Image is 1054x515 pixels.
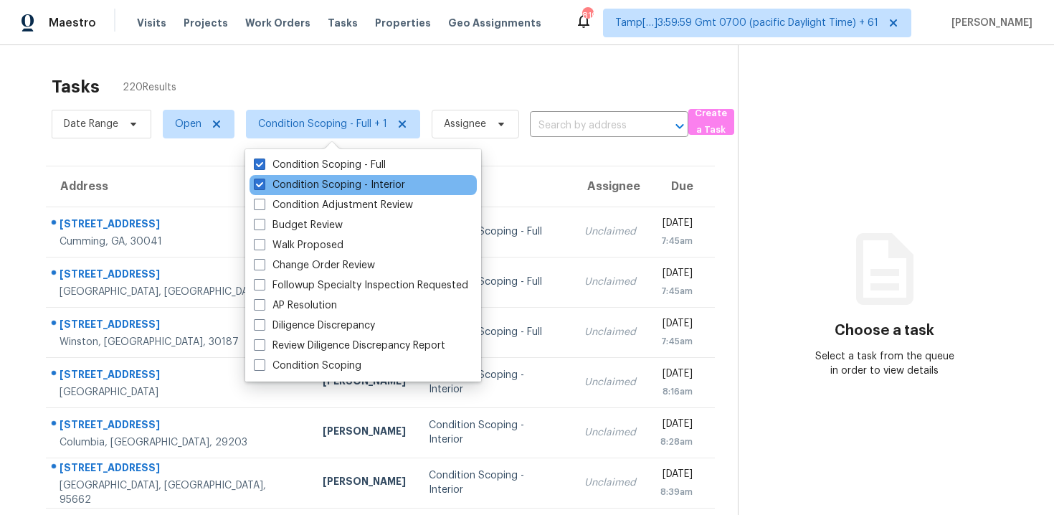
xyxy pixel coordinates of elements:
[254,339,445,353] label: Review Diligence Discrepancy Report
[444,117,486,131] span: Assignee
[52,80,100,94] h2: Tasks
[429,225,561,239] div: Condition Scoping - Full
[60,367,300,385] div: [STREET_ADDRESS]
[60,267,300,285] div: [STREET_ADDRESS]
[582,9,592,23] div: 819
[812,349,958,378] div: Select a task from the queue in order to view details
[60,417,300,435] div: [STREET_ADDRESS]
[254,258,375,273] label: Change Order Review
[659,367,693,384] div: [DATE]
[60,385,300,400] div: [GEOGRAPHIC_DATA]
[60,478,300,507] div: [GEOGRAPHIC_DATA], [GEOGRAPHIC_DATA], 95662
[659,467,693,485] div: [DATE]
[835,323,934,338] h3: Choose a task
[254,298,337,313] label: AP Resolution
[659,216,693,234] div: [DATE]
[584,275,636,289] div: Unclaimed
[60,335,300,349] div: Winston, [GEOGRAPHIC_DATA], 30187
[429,418,561,447] div: Condition Scoping - Interior
[60,285,300,299] div: [GEOGRAPHIC_DATA], [GEOGRAPHIC_DATA], 30213
[137,16,166,30] span: Visits
[659,284,693,298] div: 7:45am
[254,359,361,373] label: Condition Scoping
[659,316,693,334] div: [DATE]
[245,16,310,30] span: Work Orders
[584,476,636,490] div: Unclaimed
[254,278,468,293] label: Followup Specialty Inspection Requested
[946,16,1032,30] span: [PERSON_NAME]
[184,16,228,30] span: Projects
[429,468,561,497] div: Condition Scoping - Interior
[254,318,375,333] label: Diligence Discrepancy
[615,16,878,30] span: Tamp[…]3:59:59 Gmt 0700 (pacific Daylight Time) + 61
[670,116,690,136] button: Open
[175,117,201,131] span: Open
[530,115,648,137] input: Search by address
[429,325,561,339] div: Condition Scoping - Full
[323,424,406,442] div: [PERSON_NAME]
[328,18,358,28] span: Tasks
[688,109,734,135] button: Create a Task
[258,117,387,131] span: Condition Scoping - Full + 1
[323,374,406,392] div: [PERSON_NAME]
[584,375,636,389] div: Unclaimed
[429,275,561,289] div: Condition Scoping - Full
[584,325,636,339] div: Unclaimed
[254,178,405,192] label: Condition Scoping - Interior
[659,384,693,399] div: 8:16am
[573,166,647,207] th: Assignee
[659,334,693,349] div: 7:45am
[123,80,176,95] span: 220 Results
[659,435,693,449] div: 8:28am
[64,117,118,131] span: Date Range
[254,238,343,252] label: Walk Proposed
[46,166,311,207] th: Address
[323,474,406,492] div: [PERSON_NAME]
[49,16,96,30] span: Maestro
[254,218,343,232] label: Budget Review
[375,16,431,30] span: Properties
[254,198,413,212] label: Condition Adjustment Review
[659,417,693,435] div: [DATE]
[60,435,300,450] div: Columbia, [GEOGRAPHIC_DATA], 29203
[60,317,300,335] div: [STREET_ADDRESS]
[417,166,573,207] th: Type
[584,425,636,440] div: Unclaimed
[60,235,300,249] div: Cumming, GA, 30041
[659,234,693,248] div: 7:45am
[695,105,727,138] span: Create a Task
[584,225,636,239] div: Unclaimed
[659,266,693,284] div: [DATE]
[60,217,300,235] div: [STREET_ADDRESS]
[647,166,715,207] th: Due
[60,460,300,478] div: [STREET_ADDRESS]
[254,158,386,172] label: Condition Scoping - Full
[448,16,541,30] span: Geo Assignments
[659,485,693,499] div: 8:39am
[429,368,561,397] div: Condition Scoping - Interior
